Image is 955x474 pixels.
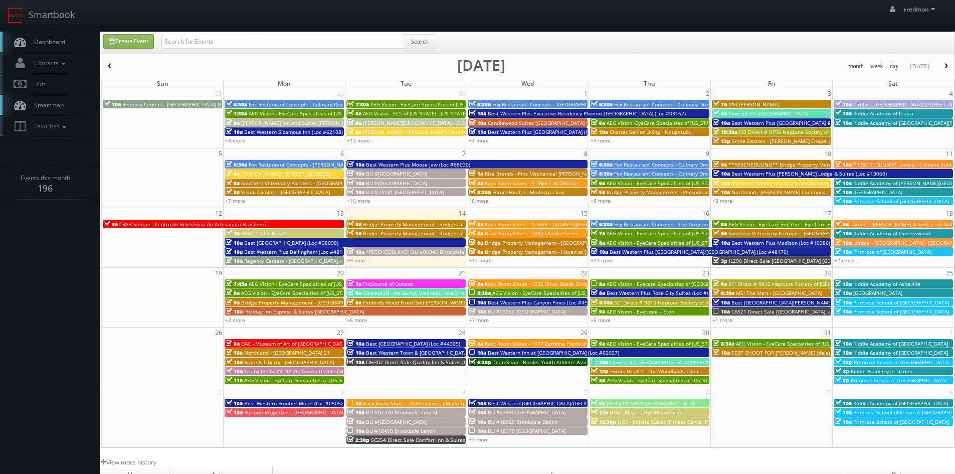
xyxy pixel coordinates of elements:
[244,248,350,255] span: Best Western Plus Bellingham (Loc #48188)
[853,198,949,205] span: Primrose School of [GEOGRAPHIC_DATA]
[226,400,243,407] span: 10a
[366,161,470,168] span: Best Western Plus Moose Jaw (Loc #68030)
[469,170,483,177] span: 1a
[366,349,501,356] span: Best Western Town & [GEOGRAPHIC_DATA] (Loc #05423)
[347,137,370,144] a: +12 more
[241,230,288,237] span: HGV - Cedar Breaks
[469,257,492,264] a: +13 more
[607,400,695,407] span: [PERSON_NAME][GEOGRAPHIC_DATA]
[244,308,364,315] span: Holiday Inn Express & Suites [GEOGRAPHIC_DATA]
[226,308,243,315] span: 10a
[119,221,266,228] span: CRAB Sebrae - Centro de Referência do Artesanato Brasileiro
[591,230,605,237] span: 7a
[347,427,364,434] span: 10a
[226,359,243,366] span: 10a
[122,101,236,108] span: Regency Centers - [GEOGRAPHIC_DATA] (63020)
[591,137,611,144] a: +4 more
[850,221,954,228] span: Lordae - [PERSON_NAME] & Sons Strip Mall
[591,289,605,296] span: 8a
[845,60,867,73] button: month
[853,340,948,347] span: Kiddie Academy of [GEOGRAPHIC_DATA]
[835,230,852,237] span: 10a
[226,248,243,255] span: 10a
[732,137,902,144] span: Smile Doctors - [PERSON_NAME] Chapel [PERSON_NAME] Orthodontics
[493,359,604,366] span: TeamSnap - Border Youth Athletic Association
[241,170,330,177] span: [PERSON_NAME] - [STREET_ADDRESS]
[728,161,905,168] span: **RESCHEDULING** Bridge Property Management - [GEOGRAPHIC_DATA]
[614,221,784,228] span: Fox Restaurant Concepts - The Arrogant Butcher - [GEOGRAPHIC_DATA]
[739,128,843,135] span: SCI Direct # 9795 Neptune Society of Chico
[591,239,605,246] span: 8a
[241,189,330,196] span: Visual Comfort - [GEOGRAPHIC_DATA]
[347,128,361,135] span: 8a
[226,409,243,416] span: 10a
[713,110,727,117] span: 9a
[363,221,515,228] span: Bridge Property Management - Bridges at [GEOGRAPHIC_DATA]
[731,189,825,196] span: Northland - [PERSON_NAME] Commons
[835,198,852,205] span: 10a
[835,119,852,126] span: 10a
[469,180,483,187] span: 8a
[835,349,852,356] span: 10a
[347,119,361,126] span: 8a
[614,170,740,177] span: Fox Restaurant Concepts - Culinary Dropout - Tempe
[853,289,902,296] span: [GEOGRAPHIC_DATA]
[8,8,24,24] img: smartbook-logo.png
[161,35,405,49] input: Search for Events
[469,436,489,443] a: +3 more
[591,280,605,287] span: 8a
[469,101,491,108] span: 6:30a
[851,377,946,384] span: Primrose School of [GEOGRAPHIC_DATA]
[492,189,565,196] span: Forum Health - Modesto Clinic
[610,128,691,135] span: Charter Senior Living - Naugatuck
[485,280,616,287] span: Rack Room Shoes - 1255 Cross Roads Shopping Center
[226,299,240,306] span: 9a
[226,239,243,246] span: 10a
[366,180,427,187] span: BU #[GEOGRAPHIC_DATA]
[371,436,482,443] span: SC254 Direct Sale Comfort Inn & Suites at I-85
[241,289,420,296] span: AEG Vision - EyeCare Specialties of [US_STATE] – Family Vision Care Center
[469,189,491,196] span: 8:30a
[728,280,869,287] span: SCI Direct # 9812 Neptune Society of [GEOGRAPHIC_DATA]
[469,119,486,126] span: 10a
[347,340,364,347] span: 10a
[226,119,240,126] span: 8a
[469,280,483,287] span: 8a
[347,359,364,366] span: 10a
[736,289,822,296] span: MSI The Mart - [GEOGRAPHIC_DATA]
[347,280,361,287] span: 7a
[853,299,949,306] span: Primrose School of [GEOGRAPHIC_DATA]
[347,221,361,228] span: 9a
[226,189,240,196] span: 8a
[731,299,865,306] span: Best [GEOGRAPHIC_DATA][PERSON_NAME] (Loc #32091)
[712,197,732,204] a: +3 more
[713,161,727,168] span: 9a
[591,180,605,187] span: 9a
[347,248,364,255] span: 10a
[249,101,407,108] span: Fox Restaurant Concepts - Culinary Dropout - [GEOGRAPHIC_DATA]
[347,101,369,108] span: 7:30a
[485,230,579,237] span: Rack Room Shoes - 1090 Olinda Center
[469,110,486,117] span: 10a
[226,180,240,187] span: 8a
[731,170,887,177] span: Best Western Plus [PERSON_NAME] Lodge & Suites (Loc #13060)
[851,368,912,375] span: Kiddie Academy of Darien
[241,299,424,306] span: Bridge Property Management - [GEOGRAPHIC_DATA] at [GEOGRAPHIC_DATA]
[713,280,727,287] span: 8a
[728,110,808,117] span: Concept3D - [GEOGRAPHIC_DATA]
[731,239,830,246] span: Best Western Plus Madison (Loc #10386)
[469,409,486,416] span: 10a
[713,189,730,196] span: 10a
[488,400,655,407] span: Best Western [GEOGRAPHIC_DATA]/[GEOGRAPHIC_DATA] (Loc #05785)
[610,359,729,366] span: Concept3D - [GEOGRAPHIC_DATA][PERSON_NAME]
[853,349,948,356] span: Kiddie Academy of [GEOGRAPHIC_DATA]
[728,101,779,108] span: MSI [PERSON_NAME]
[853,400,948,407] span: Kiddie Academy of [GEOGRAPHIC_DATA]
[591,189,605,196] span: 9a
[469,349,486,356] span: 10a
[469,230,483,237] span: 8a
[347,257,367,264] a: +9 more
[713,289,734,296] span: 8:30a
[591,377,606,384] span: 5p
[607,280,819,287] span: AEG Vision - Eyecare Specialties of [GEOGRAPHIC_DATA] – Advanced Eye Care Associates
